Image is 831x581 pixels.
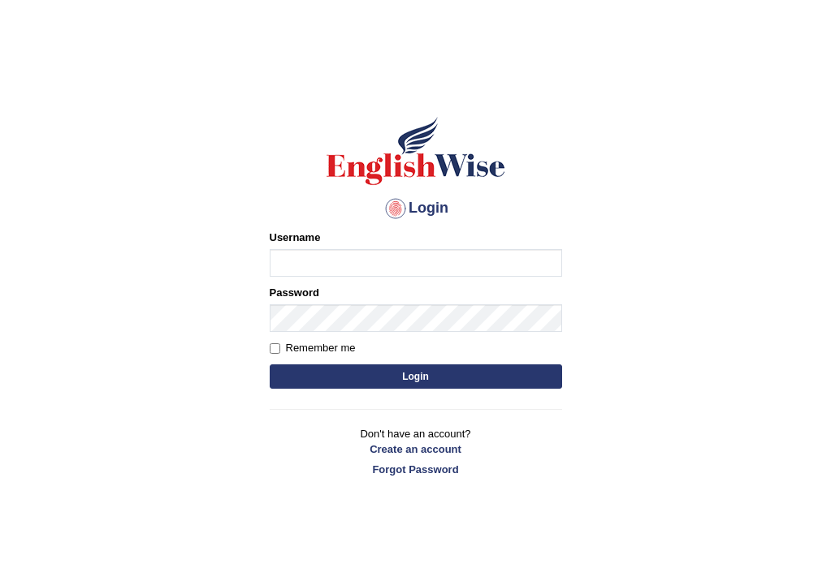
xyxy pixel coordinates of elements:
[270,364,562,389] button: Login
[270,462,562,477] a: Forgot Password
[270,340,356,356] label: Remember me
[323,114,509,187] img: Logo of English Wise sign in for intelligent practice with AI
[270,441,562,457] a: Create an account
[270,230,321,245] label: Username
[270,285,319,300] label: Password
[270,343,280,354] input: Remember me
[270,426,562,476] p: Don't have an account?
[270,196,562,222] h4: Login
